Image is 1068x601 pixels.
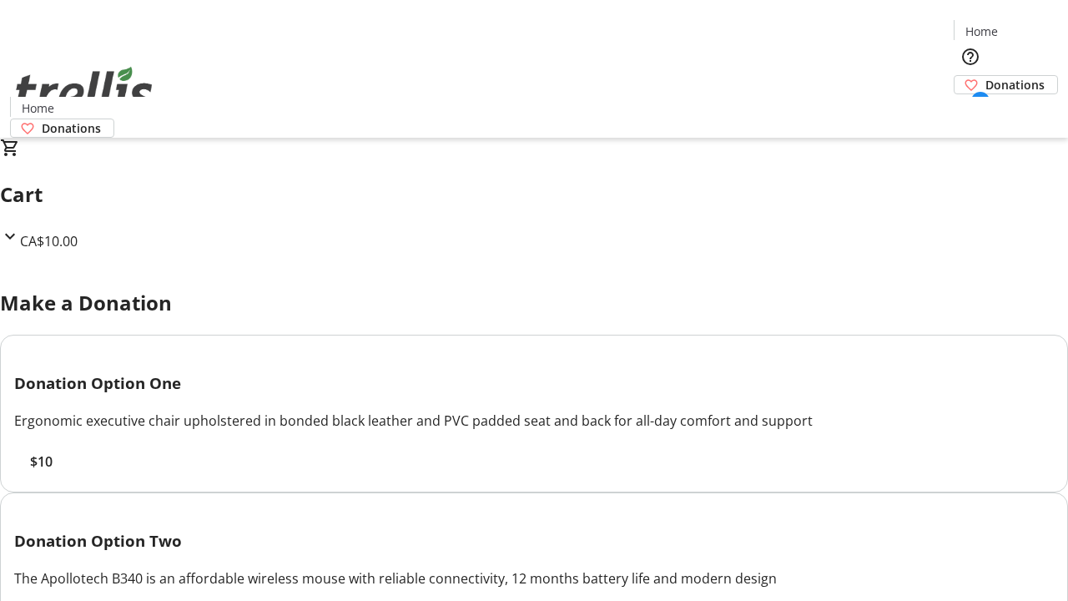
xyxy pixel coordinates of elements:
a: Home [11,99,64,117]
h3: Donation Option Two [14,529,1054,553]
span: Donations [42,119,101,137]
span: $10 [30,452,53,472]
span: Home [965,23,998,40]
button: Cart [954,94,987,128]
img: Orient E2E Organization 07HsHlfNg3's Logo [10,48,159,132]
h3: Donation Option One [14,371,1054,395]
span: Donations [985,76,1045,93]
a: Donations [954,75,1058,94]
button: Help [954,40,987,73]
div: The Apollotech B340 is an affordable wireless mouse with reliable connectivity, 12 months battery... [14,568,1054,588]
button: $10 [14,452,68,472]
span: CA$10.00 [20,232,78,250]
div: Ergonomic executive chair upholstered in bonded black leather and PVC padded seat and back for al... [14,411,1054,431]
a: Home [955,23,1008,40]
a: Donations [10,119,114,138]
span: Home [22,99,54,117]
